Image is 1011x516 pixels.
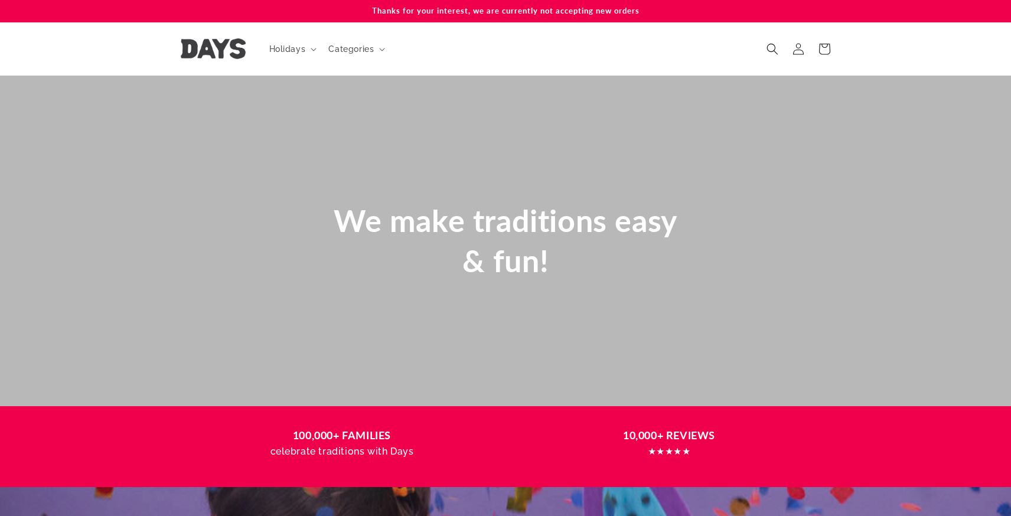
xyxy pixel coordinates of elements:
h3: 100,000+ FAMILIES [190,427,494,443]
summary: Categories [321,37,390,61]
h3: 10,000+ REVIEWS [517,427,821,443]
summary: Holidays [262,37,322,61]
p: ★★★★★ [517,443,821,461]
span: We make traditions easy & fun! [334,202,677,279]
span: Holidays [269,44,306,54]
span: Categories [328,44,374,54]
p: celebrate traditions with Days [190,443,494,461]
img: Days United [181,38,246,59]
summary: Search [759,36,785,62]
